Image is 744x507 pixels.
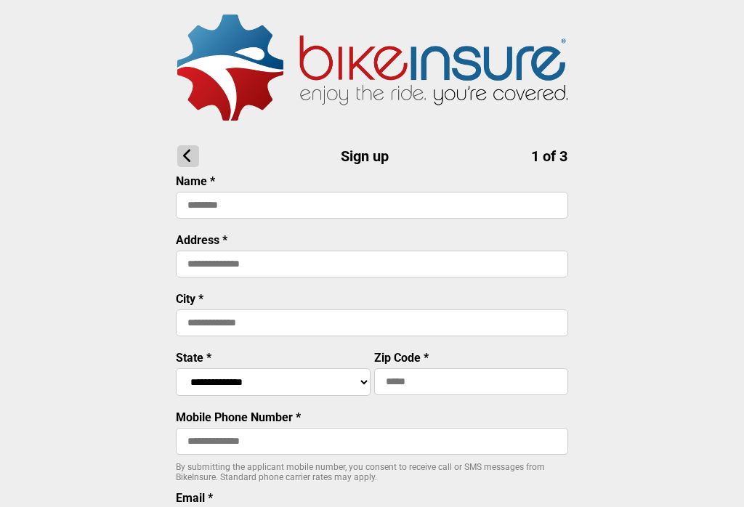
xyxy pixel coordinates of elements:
label: Name * [176,174,215,188]
label: Mobile Phone Number * [176,410,301,424]
label: Email * [176,491,213,505]
label: Address * [176,233,227,247]
label: City * [176,292,203,306]
label: Zip Code * [374,351,429,365]
span: 1 of 3 [531,147,567,165]
label: State * [176,351,211,365]
h1: Sign up [177,145,567,167]
p: By submitting the applicant mobile number, you consent to receive call or SMS messages from BikeI... [176,462,568,482]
